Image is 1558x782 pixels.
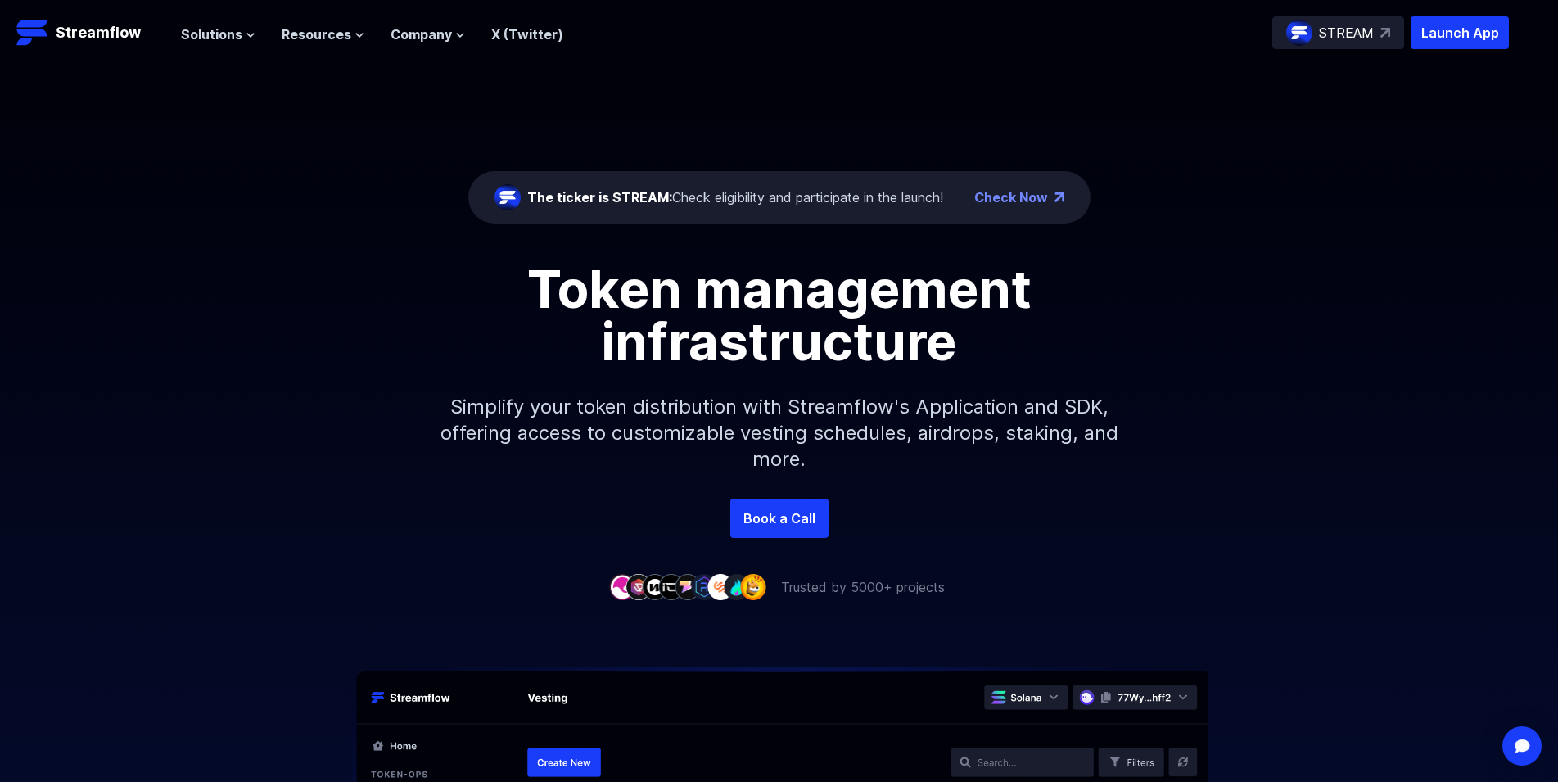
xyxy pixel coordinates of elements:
a: Book a Call [730,499,829,538]
img: company-1 [609,574,635,599]
button: Launch App [1411,16,1509,49]
img: company-2 [625,574,652,599]
span: Resources [282,25,351,44]
span: The ticker is STREAM: [527,189,672,206]
button: Company [391,25,465,44]
img: company-9 [740,574,766,599]
h1: Token management infrastructure [411,263,1148,368]
img: top-right-arrow.png [1054,192,1064,202]
img: top-right-arrow.svg [1380,28,1390,38]
p: Trusted by 5000+ projects [781,577,945,597]
a: STREAM [1272,16,1404,49]
img: company-6 [691,574,717,599]
img: Streamflow Logo [16,16,49,49]
p: Simplify your token distribution with Streamflow's Application and SDK, offering access to custom... [427,368,1131,499]
a: Streamflow [16,16,165,49]
img: company-8 [724,574,750,599]
img: streamflow-logo-circle.png [1286,20,1312,46]
div: Check eligibility and participate in the launch! [527,188,943,207]
img: company-7 [707,574,734,599]
span: Company [391,25,452,44]
p: Streamflow [56,21,141,44]
img: company-5 [675,574,701,599]
a: Check Now [974,188,1048,207]
a: X (Twitter) [491,26,563,43]
button: Solutions [181,25,255,44]
span: Solutions [181,25,242,44]
img: company-4 [658,574,684,599]
img: company-3 [642,574,668,599]
div: Open Intercom Messenger [1502,726,1542,766]
button: Resources [282,25,364,44]
p: STREAM [1319,23,1374,43]
img: streamflow-logo-circle.png [494,184,521,210]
